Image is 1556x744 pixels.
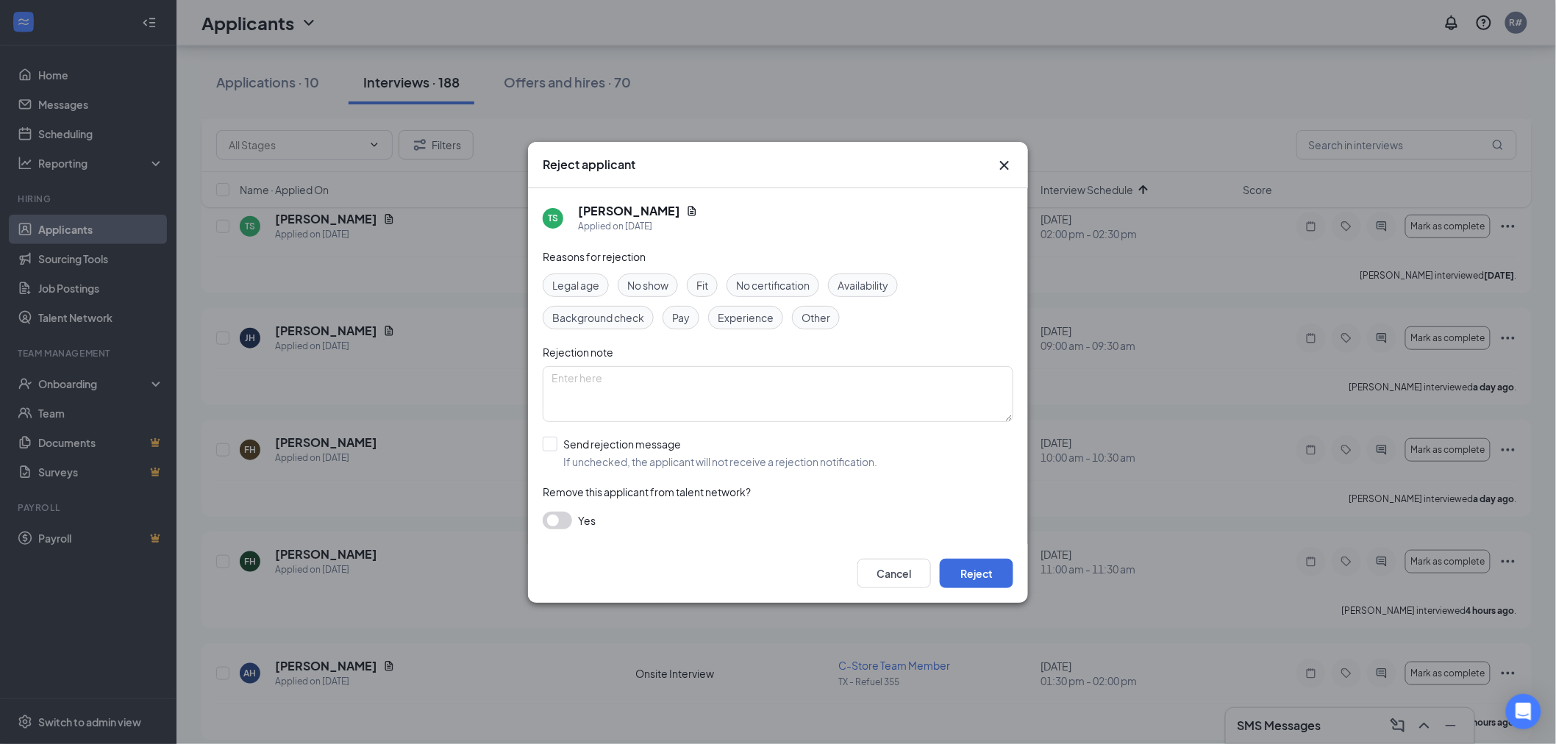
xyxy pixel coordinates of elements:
[543,157,635,173] h3: Reject applicant
[578,219,698,234] div: Applied on [DATE]
[543,346,613,359] span: Rejection note
[543,485,751,498] span: Remove this applicant from talent network?
[718,310,774,326] span: Experience
[672,310,690,326] span: Pay
[627,277,668,293] span: No show
[543,250,646,263] span: Reasons for rejection
[578,512,596,529] span: Yes
[696,277,708,293] span: Fit
[940,559,1013,588] button: Reject
[996,157,1013,174] button: Close
[838,277,888,293] span: Availability
[736,277,810,293] span: No certification
[578,203,680,219] h5: [PERSON_NAME]
[802,310,830,326] span: Other
[1506,694,1541,729] div: Open Intercom Messenger
[552,277,599,293] span: Legal age
[548,212,558,224] div: TS
[857,559,931,588] button: Cancel
[996,157,1013,174] svg: Cross
[552,310,644,326] span: Background check
[686,205,698,217] svg: Document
